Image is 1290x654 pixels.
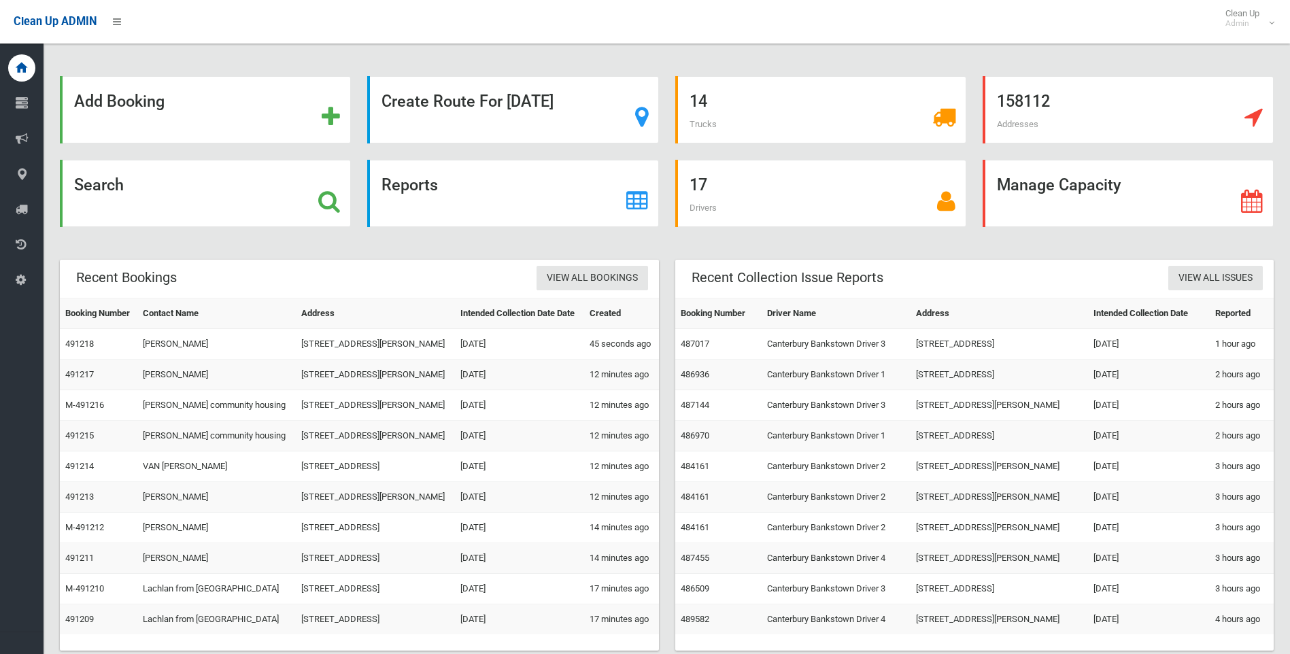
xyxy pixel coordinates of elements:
a: M-491210 [65,583,104,593]
a: 484161 [681,492,709,502]
td: [STREET_ADDRESS][PERSON_NAME] [911,543,1088,574]
a: M-491212 [65,522,104,532]
td: [STREET_ADDRESS] [296,604,455,635]
a: 491215 [65,430,94,441]
strong: 14 [690,92,707,111]
a: 486970 [681,430,709,441]
header: Recent Bookings [60,264,193,291]
td: [DATE] [1088,574,1209,604]
small: Admin [1225,18,1259,29]
td: 12 minutes ago [584,451,658,482]
th: Address [296,298,455,329]
td: Canterbury Bankstown Driver 4 [762,543,911,574]
td: [PERSON_NAME] community housing [137,421,296,451]
td: [DATE] [1088,421,1209,451]
span: Drivers [690,203,717,213]
td: [STREET_ADDRESS][PERSON_NAME] [296,390,455,421]
span: Trucks [690,119,717,129]
a: M-491216 [65,400,104,410]
a: 491217 [65,369,94,379]
td: Canterbury Bankstown Driver 1 [762,421,911,451]
a: 14 Trucks [675,76,966,143]
span: Addresses [997,119,1038,129]
td: [STREET_ADDRESS][PERSON_NAME] [911,390,1088,421]
td: [DATE] [455,451,584,482]
a: Create Route For [DATE] [367,76,658,143]
td: 2 hours ago [1210,390,1274,421]
td: 3 hours ago [1210,513,1274,543]
td: Canterbury Bankstown Driver 2 [762,513,911,543]
td: Canterbury Bankstown Driver 2 [762,451,911,482]
td: [STREET_ADDRESS][PERSON_NAME] [911,513,1088,543]
td: [PERSON_NAME] [137,543,296,574]
td: [STREET_ADDRESS] [296,543,455,574]
td: 17 minutes ago [584,604,658,635]
td: [DATE] [455,360,584,390]
td: 12 minutes ago [584,482,658,513]
td: [PERSON_NAME] [137,360,296,390]
td: [STREET_ADDRESS][PERSON_NAME] [911,451,1088,482]
a: 491211 [65,553,94,563]
a: 489582 [681,614,709,624]
td: [STREET_ADDRESS][PERSON_NAME] [296,360,455,390]
strong: Manage Capacity [997,175,1121,194]
strong: Create Route For [DATE] [381,92,554,111]
a: View All Issues [1168,266,1263,291]
td: [DATE] [1088,482,1209,513]
td: 17 minutes ago [584,574,658,604]
td: [STREET_ADDRESS][PERSON_NAME] [296,482,455,513]
td: 3 hours ago [1210,543,1274,574]
td: [STREET_ADDRESS][PERSON_NAME] [296,329,455,360]
th: Booking Number [60,298,137,329]
strong: Search [74,175,124,194]
td: [DATE] [455,329,584,360]
td: [STREET_ADDRESS] [296,574,455,604]
td: [STREET_ADDRESS] [296,513,455,543]
td: [PERSON_NAME] [137,482,296,513]
th: Booking Number [675,298,762,329]
a: 487017 [681,339,709,349]
td: Canterbury Bankstown Driver 2 [762,482,911,513]
td: [DATE] [1088,513,1209,543]
td: [STREET_ADDRESS][PERSON_NAME] [911,604,1088,635]
td: 12 minutes ago [584,421,658,451]
td: Canterbury Bankstown Driver 4 [762,604,911,635]
td: 14 minutes ago [584,513,658,543]
th: Reported [1210,298,1274,329]
td: [STREET_ADDRESS] [911,360,1088,390]
a: 486936 [681,369,709,379]
td: [DATE] [455,604,584,635]
th: Intended Collection Date [1088,298,1209,329]
td: 12 minutes ago [584,360,658,390]
td: [STREET_ADDRESS] [911,329,1088,360]
span: Clean Up ADMIN [14,15,97,28]
a: 484161 [681,522,709,532]
td: [DATE] [455,421,584,451]
header: Recent Collection Issue Reports [675,264,900,291]
td: [DATE] [1088,543,1209,574]
td: [PERSON_NAME] community housing [137,390,296,421]
a: 17 Drivers [675,160,966,227]
a: 158112 Addresses [983,76,1274,143]
td: 3 hours ago [1210,451,1274,482]
a: 491214 [65,461,94,471]
span: Clean Up [1219,8,1273,29]
td: [DATE] [455,543,584,574]
td: 12 minutes ago [584,390,658,421]
td: [PERSON_NAME] [137,329,296,360]
td: 2 hours ago [1210,421,1274,451]
strong: 158112 [997,92,1050,111]
td: [DATE] [455,513,584,543]
td: Lachlan from [GEOGRAPHIC_DATA] [137,574,296,604]
strong: 17 [690,175,707,194]
td: [DATE] [1088,604,1209,635]
a: Search [60,160,351,227]
td: Canterbury Bankstown Driver 3 [762,390,911,421]
a: 487144 [681,400,709,410]
td: 14 minutes ago [584,543,658,574]
td: 3 hours ago [1210,482,1274,513]
td: [DATE] [1088,390,1209,421]
td: [STREET_ADDRESS] [911,421,1088,451]
a: 486509 [681,583,709,593]
td: Lachlan from [GEOGRAPHIC_DATA] [137,604,296,635]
